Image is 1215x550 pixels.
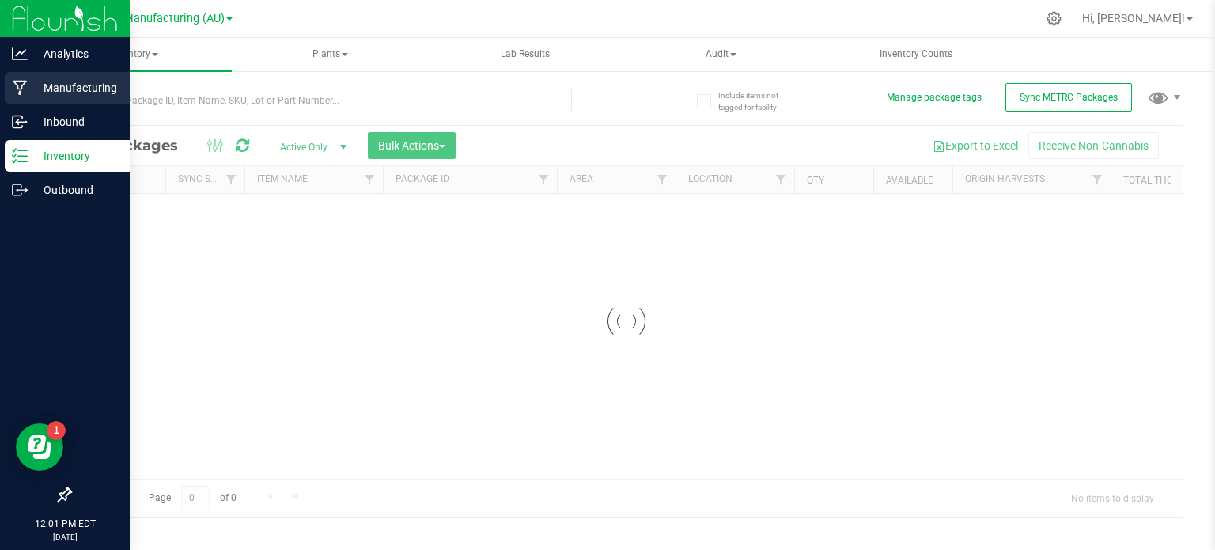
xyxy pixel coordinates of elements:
[12,148,28,164] inline-svg: Inventory
[1082,12,1185,25] span: Hi, [PERSON_NAME]!
[819,38,1013,71] a: Inventory Counts
[47,421,66,440] iframe: Resource center unread badge
[70,89,572,112] input: Search Package ID, Item Name, SKU, Lot or Part Number...
[625,39,817,70] span: Audit
[28,180,123,199] p: Outbound
[12,80,28,96] inline-svg: Manufacturing
[12,182,28,198] inline-svg: Outbound
[1044,11,1064,26] div: Manage settings
[887,91,982,104] button: Manage package tags
[1020,92,1118,103] span: Sync METRC Packages
[28,44,123,63] p: Analytics
[233,38,427,71] a: Plants
[718,89,797,113] span: Include items not tagged for facility
[234,39,426,70] span: Plants
[91,12,225,25] span: Stash Manufacturing (AU)
[479,47,571,61] span: Lab Results
[429,38,623,71] a: Lab Results
[1005,83,1132,112] button: Sync METRC Packages
[16,423,63,471] iframe: Resource center
[28,112,123,131] p: Inbound
[624,38,818,71] a: Audit
[7,517,123,531] p: 12:01 PM EDT
[38,38,232,71] a: Inventory
[28,78,123,97] p: Manufacturing
[28,146,123,165] p: Inventory
[12,46,28,62] inline-svg: Analytics
[12,114,28,130] inline-svg: Inbound
[858,47,974,61] span: Inventory Counts
[7,531,123,543] p: [DATE]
